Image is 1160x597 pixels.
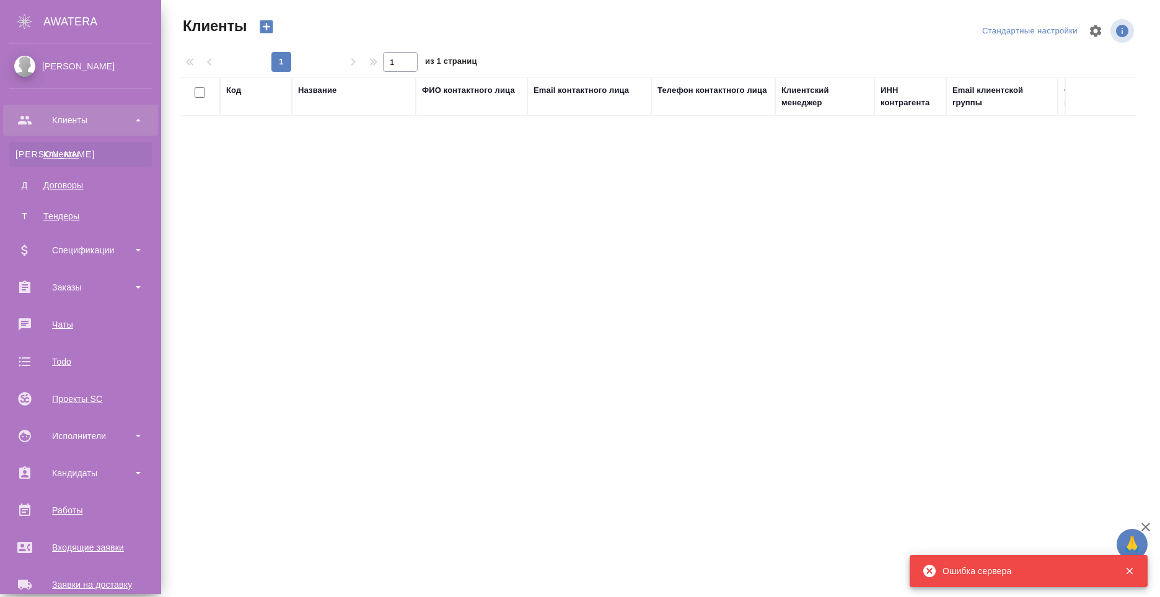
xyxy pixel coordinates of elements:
[1117,529,1148,560] button: 🙏
[9,315,152,334] div: Чаты
[9,390,152,408] div: Проекты SC
[252,16,281,37] button: Создать
[3,309,158,340] a: Чаты
[9,142,152,167] a: [PERSON_NAME]Клиенты
[781,84,868,109] div: Клиентский менеджер
[9,59,152,73] div: [PERSON_NAME]
[9,427,152,445] div: Исполнители
[9,204,152,229] a: ТТендеры
[3,532,158,563] a: Входящие заявки
[1110,19,1136,43] span: Посмотреть информацию
[9,173,152,198] a: ДДоговоры
[9,501,152,520] div: Работы
[422,84,515,97] div: ФИО контактного лица
[298,84,336,97] div: Название
[9,575,152,594] div: Заявки на доставку
[15,179,146,191] div: Договоры
[1117,565,1142,577] button: Закрыть
[952,84,1052,109] div: Email клиентской группы
[9,278,152,297] div: Заказы
[9,538,152,557] div: Входящие заявки
[979,22,1081,41] div: split button
[3,495,158,526] a: Работы
[180,16,247,36] span: Клиенты
[226,84,241,97] div: Код
[1122,531,1143,557] span: 🙏
[657,84,767,97] div: Телефон контактного лица
[3,346,158,377] a: Todo
[942,565,1106,577] div: Ошибка сервера
[9,464,152,482] div: Кандидаты
[425,54,477,72] span: из 1 страниц
[15,210,146,222] div: Тендеры
[9,241,152,259] div: Спецификации
[3,383,158,414] a: Проекты SC
[881,84,940,109] div: ИНН контрагента
[9,111,152,129] div: Клиенты
[9,352,152,371] div: Todo
[43,9,161,34] div: AWATERA
[15,148,146,160] div: Клиенты
[1081,16,1110,46] span: Настроить таблицу
[534,84,629,97] div: Email контактного лица
[1064,84,1151,109] div: Ответственная команда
